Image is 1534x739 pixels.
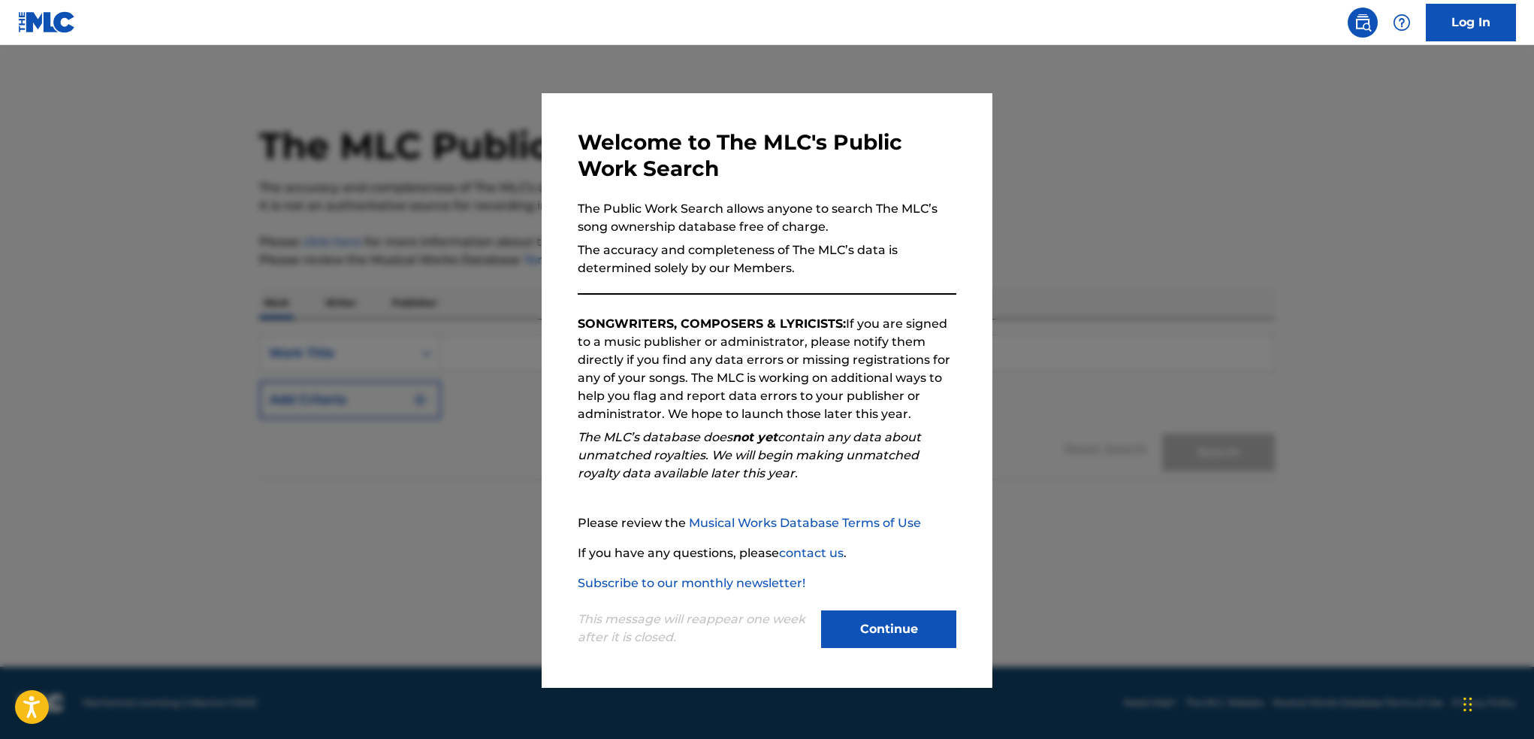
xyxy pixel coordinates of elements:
[1354,14,1372,32] img: search
[689,516,921,530] a: Musical Works Database Terms of Use
[578,241,956,277] p: The accuracy and completeness of The MLC’s data is determined solely by our Members.
[1348,8,1378,38] a: Public Search
[578,200,956,236] p: The Public Work Search allows anyone to search The MLC’s song ownership database free of charge.
[578,129,956,182] h3: Welcome to The MLC's Public Work Search
[1426,4,1516,41] a: Log In
[578,610,812,647] p: This message will reappear one week after it is closed.
[578,430,921,480] em: The MLC’s database does contain any data about unmatched royalties. We will begin making unmatche...
[578,576,805,590] a: Subscribe to our monthly newsletter!
[578,544,956,562] p: If you have any questions, please .
[1393,14,1411,32] img: help
[779,546,844,560] a: contact us
[1387,8,1417,38] div: Help
[821,610,956,648] button: Continue
[578,316,846,331] strong: SONGWRITERS, COMPOSERS & LYRICISTS:
[578,514,956,532] p: Please review the
[578,315,956,423] p: If you are signed to a music publisher or administrator, please notify them directly if you find ...
[1459,667,1534,739] iframe: Chat Widget
[732,430,778,444] strong: not yet
[18,11,76,33] img: MLC Logo
[1463,682,1472,727] div: Drag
